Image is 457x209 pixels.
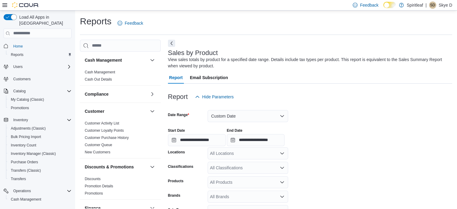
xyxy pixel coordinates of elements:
[11,63,25,70] button: Users
[11,97,44,102] span: My Catalog (Classic)
[430,2,435,9] span: SD
[85,136,129,140] a: Customer Purchase History
[11,52,23,57] span: Reports
[11,151,56,156] span: Inventory Manager (Classic)
[6,141,74,149] button: Inventory Count
[6,166,74,175] button: Transfers (Classic)
[11,116,72,124] span: Inventory
[8,96,72,103] span: My Catalog (Classic)
[85,191,103,195] a: Promotions
[8,175,72,183] span: Transfers
[85,184,113,189] span: Promotion Details
[6,149,74,158] button: Inventory Manager (Classic)
[6,195,74,204] button: Cash Management
[115,17,145,29] a: Feedback
[1,42,74,51] button: Home
[8,196,72,203] span: Cash Management
[280,194,285,199] button: Open list of options
[85,143,112,147] a: Customer Queue
[1,75,74,83] button: Customers
[193,91,236,103] button: Hide Parameters
[125,20,143,26] span: Feedback
[8,175,28,183] a: Transfers
[168,134,226,146] input: Press the down key to open a popover containing a calendar.
[80,69,161,85] div: Cash Management
[227,134,285,146] input: Press the down key to open a popover containing a calendar.
[13,44,23,49] span: Home
[11,143,36,148] span: Inventory Count
[11,116,30,124] button: Inventory
[8,167,72,174] span: Transfers (Classic)
[149,57,156,64] button: Cash Management
[168,128,185,133] label: Start Date
[13,89,26,94] span: Catalog
[80,15,111,27] h1: Reports
[11,75,33,83] a: Customers
[8,133,72,140] span: Bulk Pricing Import
[8,142,72,149] span: Inventory Count
[85,70,115,74] a: Cash Management
[11,106,29,110] span: Promotions
[85,91,108,97] h3: Compliance
[11,43,25,50] a: Home
[11,42,72,50] span: Home
[85,77,112,82] span: Cash Out Details
[8,167,43,174] a: Transfers (Classic)
[8,125,48,132] a: Adjustments (Classic)
[8,142,39,149] a: Inventory Count
[85,177,101,181] span: Discounts
[168,40,175,47] button: Next
[8,51,72,58] span: Reports
[11,177,26,181] span: Transfers
[85,108,104,114] h3: Customer
[168,57,449,69] div: View sales totals by product for a specified date range. Details include tax types per product. T...
[85,128,124,133] span: Customer Loyalty Points
[85,143,112,147] span: Customer Queue
[8,158,72,166] span: Purchase Orders
[280,151,285,156] button: Open list of options
[168,193,180,198] label: Brands
[11,63,72,70] span: Users
[11,88,28,95] button: Catalog
[8,96,47,103] a: My Catalog (Classic)
[85,164,134,170] h3: Discounts & Promotions
[1,116,74,124] button: Inventory
[149,163,156,171] button: Discounts & Promotions
[8,125,72,132] span: Adjustments (Classic)
[11,187,72,195] span: Operations
[168,179,184,183] label: Products
[11,134,41,139] span: Bulk Pricing Import
[11,75,72,83] span: Customers
[11,88,72,95] span: Catalog
[280,165,285,170] button: Open list of options
[80,175,161,199] div: Discounts & Promotions
[1,87,74,95] button: Catalog
[85,91,148,97] button: Compliance
[11,160,38,164] span: Purchase Orders
[6,95,74,104] button: My Catalog (Classic)
[85,164,148,170] button: Discounts & Promotions
[168,49,218,57] h3: Sales by Product
[13,64,23,69] span: Users
[168,150,185,155] label: Locations
[85,177,101,181] a: Discounts
[208,110,288,122] button: Custom Date
[11,187,33,195] button: Operations
[85,57,122,63] h3: Cash Management
[169,72,183,84] span: Report
[407,2,423,9] p: Spiritleaf
[85,128,124,133] a: Customer Loyalty Points
[280,180,285,185] button: Open list of options
[149,91,156,98] button: Compliance
[85,121,119,125] a: Customer Activity List
[85,150,110,154] a: New Customers
[1,187,74,195] button: Operations
[80,120,161,158] div: Customer
[168,93,188,100] h3: Report
[8,104,72,112] span: Promotions
[85,57,148,63] button: Cash Management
